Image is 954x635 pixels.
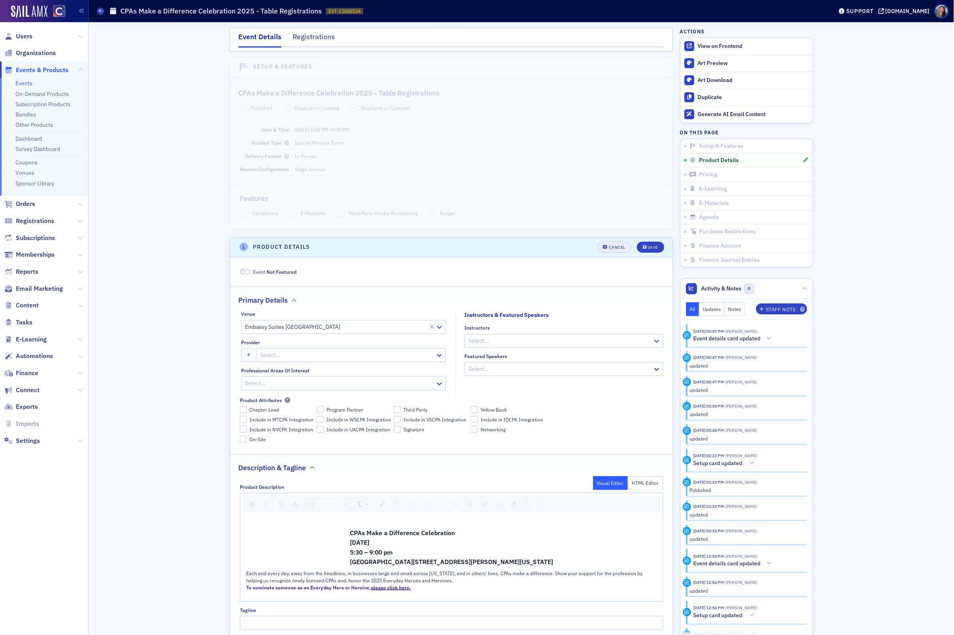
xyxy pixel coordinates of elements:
[15,159,38,166] a: Coupons
[15,80,32,87] a: Events
[432,210,434,216] span: –
[16,335,47,344] span: E-Learning
[481,426,506,433] span: Networking
[471,426,478,433] input: Networking
[275,499,287,510] div: Underline
[766,307,796,312] div: Staff Note
[690,535,802,542] div: updated
[521,498,549,510] div: rdw-history-control
[238,463,306,473] h2: Description & Tagline
[327,416,391,423] span: Include in WSCPA Integration
[240,406,314,413] label: Chapter Lead
[244,210,247,216] span: –
[240,166,289,172] span: Session Configuration
[593,476,628,490] button: Visual Editor
[240,269,250,275] span: Not Featured
[479,499,490,510] div: Link
[683,557,691,565] div: Activity
[295,126,309,133] span: [DATE]
[240,436,314,443] label: On-Site
[260,499,272,510] div: Italic
[375,498,390,510] div: rdw-color-picker
[637,242,664,253] button: Save
[390,498,448,510] div: rdw-textalign-control
[628,476,663,490] button: HTML Editor
[724,580,757,585] span: Tiffany Carson
[693,334,774,343] button: Event details card updated
[693,379,724,385] time: 8/14/2025 08:47 PM
[16,284,63,293] span: Email Marketing
[4,420,39,428] a: Imports
[300,210,326,217] span: E-Materials
[690,511,802,518] div: updated
[11,6,48,18] a: SailAMX
[238,295,288,305] h2: Primary Details
[15,145,60,153] a: Survey Dashboard
[245,498,303,510] div: rdw-inline-control
[693,355,724,360] time: 8/14/2025 08:47 PM
[253,243,310,251] h4: Product Details
[523,499,534,510] div: Undo
[693,427,724,433] time: 6/12/2025 05:48 PM
[238,32,281,48] div: Event Details
[450,499,462,510] div: Unordered
[693,560,760,567] h5: Event details card updated
[16,234,55,242] span: Subscriptions
[240,493,663,602] div: rdw-wrapper
[481,416,543,423] span: Include in IDCPA Integration
[724,427,757,433] span: Tiffany Carson
[724,403,757,409] span: Tiffany Carson
[391,499,403,510] div: Left
[241,339,260,345] div: Provider
[690,486,802,494] div: Published
[698,94,809,101] div: Duplicate
[243,496,660,513] div: rdw-toolbar
[683,378,691,386] div: Update
[394,426,468,433] label: Signature
[16,402,38,411] span: Exports
[394,416,468,423] label: Include in VSCPA Integration
[15,169,34,176] a: Venues
[471,406,478,413] input: Yellow Book
[253,268,296,275] span: Event
[680,106,813,123] button: Generate AI Email Content
[304,498,352,510] div: rdw-dropdown
[246,528,657,599] div: rdw-editor
[252,139,289,146] span: Product Type
[693,559,774,568] button: Event details card updated
[293,210,295,216] span: –
[756,303,807,315] button: Staff Note
[4,217,54,225] a: Registrations
[693,580,724,585] time: 6/10/2025 12:54 PM
[317,426,324,433] input: Include in UACPA Integration
[698,60,809,67] div: Art Preview
[403,416,466,423] span: Include in VSCPA Integration
[693,612,742,619] h5: Setup card updated
[699,228,755,235] span: Purchase Restrictions
[371,584,411,591] a: please click here.
[471,426,545,433] label: Networking
[683,579,691,587] div: Update
[16,32,32,41] span: Users
[4,335,47,344] a: E-Learning
[246,584,371,591] span: To nominate someone as an Everyday Hero or Heroine,
[724,528,757,534] span: Tiffany Carson
[240,607,256,613] div: Tagline
[699,143,743,150] span: Setup & Features
[16,369,38,378] span: Finance
[16,437,40,445] span: Settings
[699,171,717,178] span: Pricing
[16,49,56,57] span: Organizations
[699,157,739,164] span: Product Details
[609,245,625,250] div: Cancel
[693,553,724,559] time: 6/10/2025 12:54 PM
[686,302,699,316] button: All
[935,4,948,18] span: Profile
[680,89,813,106] button: Duplicate
[317,406,324,413] input: Program Partner
[693,403,724,409] time: 6/12/2025 05:50 PM
[4,250,55,259] a: Memberships
[354,498,374,510] div: rdw-dropdown
[331,126,349,133] time: 9:00 PM
[16,217,54,225] span: Registrations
